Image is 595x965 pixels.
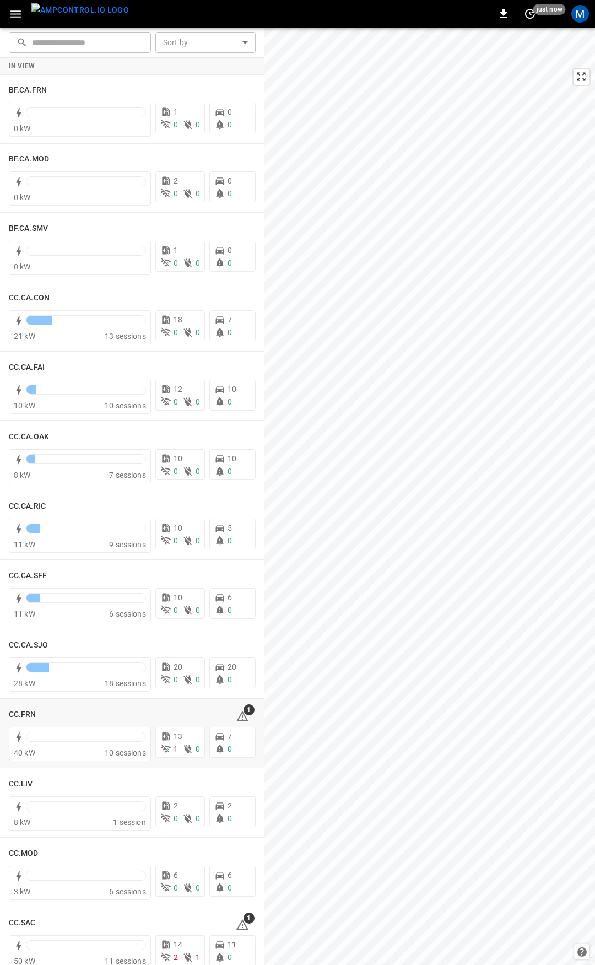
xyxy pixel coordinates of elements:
span: 0 kW [14,124,31,133]
span: 10 [174,593,182,602]
button: set refresh interval [521,5,539,23]
span: 0 [228,246,232,255]
h6: CC.CA.RIC [9,500,46,513]
span: 6 sessions [109,887,146,896]
span: 0 [174,536,178,545]
span: 10 kW [14,401,35,410]
span: 10 [174,454,182,463]
span: 0 [196,328,200,337]
span: 2 [174,953,178,962]
span: 0 [228,258,232,267]
span: 11 kW [14,540,35,549]
span: 0 [228,397,232,406]
span: 0 [196,536,200,545]
h6: CC.LIV [9,778,33,790]
span: 0 kW [14,193,31,202]
span: 11 kW [14,610,35,618]
span: 1 [196,953,200,962]
span: 0 [196,883,200,892]
span: 1 [174,745,178,753]
h6: CC.FRN [9,709,36,721]
canvas: Map [264,28,595,965]
span: 0 [196,675,200,684]
span: 0 [174,258,178,267]
div: profile-icon [571,5,589,23]
span: 0 [228,328,232,337]
span: 6 [228,593,232,602]
span: 0 [228,883,232,892]
span: 7 sessions [109,471,146,479]
span: 10 [174,524,182,532]
span: 0 [228,536,232,545]
span: 10 [228,385,236,393]
span: 20 [174,662,182,671]
span: 0 [174,467,178,476]
span: 0 [228,953,232,962]
img: ampcontrol.io logo [31,3,129,17]
span: 28 kW [14,679,35,688]
span: 1 [174,107,178,116]
span: 0 [228,189,232,198]
span: 0 [196,397,200,406]
h6: CC.MOD [9,848,39,860]
span: 6 [228,871,232,880]
span: just now [533,4,566,15]
span: 0 [196,258,200,267]
span: 1 [244,704,255,715]
span: 2 [174,801,178,810]
span: 0 [228,675,232,684]
span: 10 [228,454,236,463]
h6: CC.CA.FAI [9,362,45,374]
span: 0 [174,675,178,684]
span: 6 [174,871,178,880]
span: 18 [174,315,182,324]
span: 10 sessions [105,401,146,410]
span: 8 kW [14,471,31,479]
span: 0 [174,328,178,337]
h6: BF.CA.MOD [9,153,49,165]
span: 0 [174,397,178,406]
span: 7 [228,732,232,741]
h6: CC.CA.OAK [9,431,49,443]
span: 1 [244,913,255,924]
span: 0 [196,814,200,823]
span: 0 [196,189,200,198]
span: 14 [174,940,182,949]
span: 2 [174,176,178,185]
span: 5 [228,524,232,532]
span: 10 sessions [105,748,146,757]
span: 0 [196,467,200,476]
h6: CC.SAC [9,917,36,929]
span: 6 sessions [109,610,146,618]
span: 0 [228,606,232,614]
span: 0 kW [14,262,31,271]
span: 0 [228,814,232,823]
span: 13 sessions [105,332,146,341]
span: 0 [196,120,200,129]
span: 0 [228,120,232,129]
span: 0 [228,467,232,476]
span: 0 [228,107,232,116]
span: 20 [228,662,236,671]
span: 2 [228,801,232,810]
span: 13 [174,732,182,741]
span: 1 [174,246,178,255]
span: 12 [174,385,182,393]
span: 0 [196,606,200,614]
span: 11 [228,940,236,949]
span: 8 kW [14,818,31,827]
span: 0 [196,745,200,753]
span: 21 kW [14,332,35,341]
span: 0 [174,120,178,129]
span: 3 kW [14,887,31,896]
span: 18 sessions [105,679,146,688]
span: 1 session [113,818,145,827]
h6: BF.CA.SMV [9,223,48,235]
h6: CC.CA.CON [9,292,50,304]
h6: CC.CA.SJO [9,639,48,651]
strong: In View [9,62,35,70]
span: 0 [174,814,178,823]
span: 0 [228,176,232,185]
span: 0 [174,883,178,892]
span: 0 [228,745,232,753]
